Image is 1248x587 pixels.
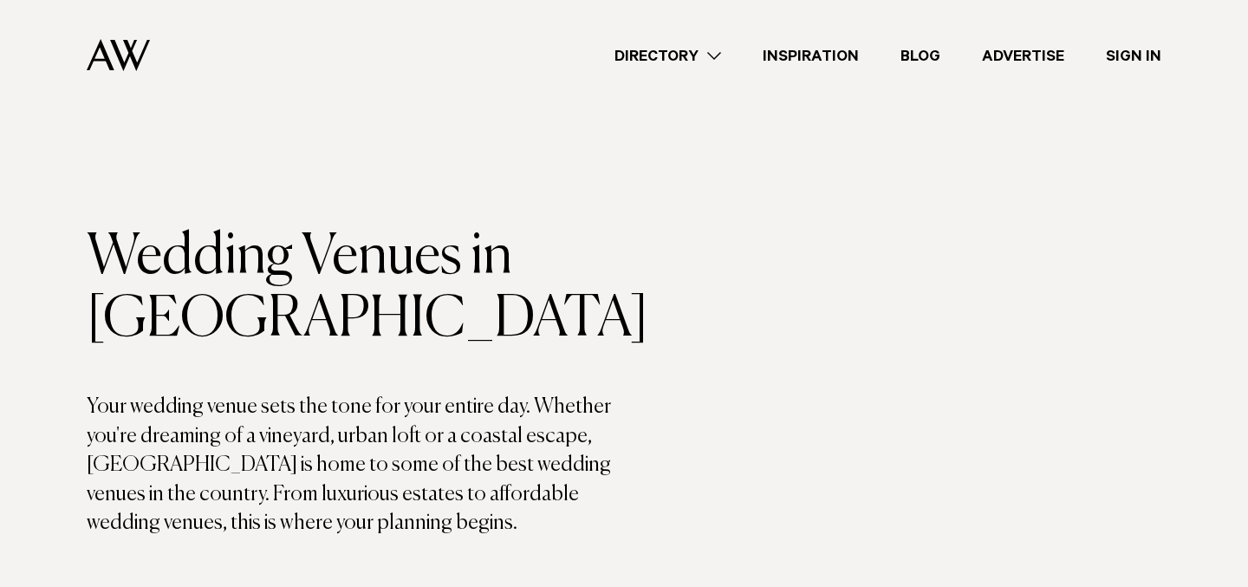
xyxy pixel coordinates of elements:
[742,44,880,68] a: Inspiration
[961,44,1085,68] a: Advertise
[87,393,624,538] p: Your wedding venue sets the tone for your entire day. Whether you're dreaming of a vineyard, urba...
[87,226,624,351] h1: Wedding Venues in [GEOGRAPHIC_DATA]
[87,39,150,71] img: Auckland Weddings Logo
[1085,44,1182,68] a: Sign In
[594,44,742,68] a: Directory
[880,44,961,68] a: Blog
